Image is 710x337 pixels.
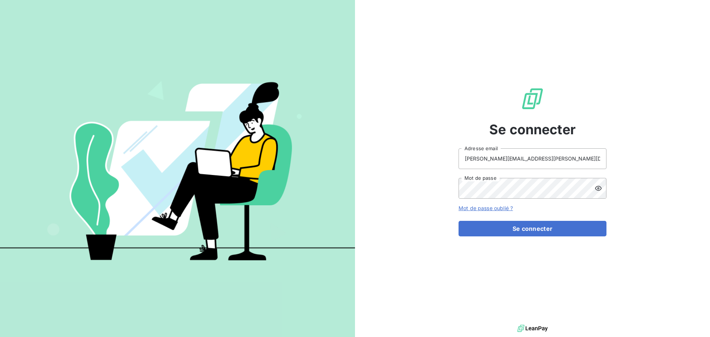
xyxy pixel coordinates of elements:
[521,87,544,111] img: Logo LeanPay
[459,148,606,169] input: placeholder
[489,119,576,139] span: Se connecter
[459,221,606,236] button: Se connecter
[517,323,548,334] img: logo
[459,205,513,211] a: Mot de passe oublié ?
